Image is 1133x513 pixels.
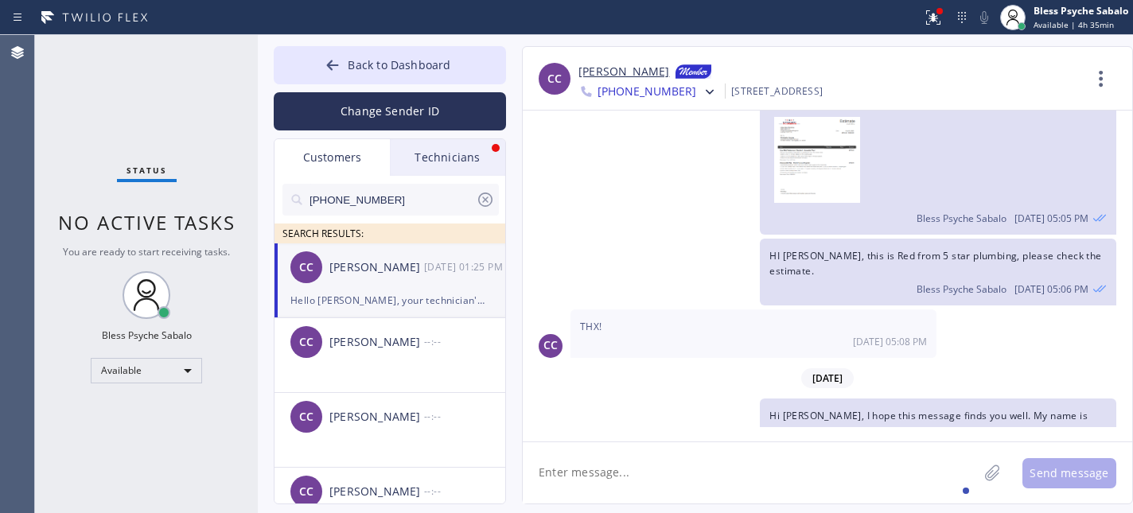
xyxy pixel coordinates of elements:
div: --:-- [424,407,507,426]
div: Bless Psyche Sabalo [102,328,192,342]
div: --:-- [424,332,507,351]
a: [PERSON_NAME] [578,63,669,82]
span: CC [543,336,558,355]
span: Bless Psyche Sabalo [917,282,1006,296]
span: [DATE] 05:08 PM [853,335,927,348]
span: CC [299,408,313,426]
span: You are ready to start receiving tasks. [63,245,230,258]
div: [PERSON_NAME] [329,408,424,426]
div: Technicians [390,139,505,176]
div: Bless Psyche Sabalo [1034,4,1128,17]
span: CC [299,333,313,352]
span: [DATE] 05:05 PM [1014,212,1088,225]
div: [PERSON_NAME] [329,258,424,277]
span: Status [127,165,167,176]
div: [PERSON_NAME] [329,333,424,352]
span: CC [299,258,313,277]
div: [STREET_ADDRESS] [731,82,823,100]
div: --:-- [424,482,507,500]
div: Hello [PERSON_NAME], your technician's ETA is between even 12-12:30PM [290,291,489,309]
button: Mute [973,6,995,29]
span: HI [PERSON_NAME], this is Red from 5 star plumbing, please check the estimate. [769,249,1101,278]
input: Search [308,184,476,216]
div: [PERSON_NAME] [329,483,424,501]
button: Back to Dashboard [274,46,506,84]
span: Available | 4h 35min [1034,19,1114,30]
div: Available [91,358,202,383]
div: 08/18/2025 9:08 AM [570,309,936,357]
span: CC [299,483,313,501]
span: Back to Dashboard [348,57,450,72]
span: THX! [580,320,602,333]
button: Send message [1022,458,1116,488]
div: 08/18/2025 9:06 AM [760,239,1116,305]
span: [PHONE_NUMBER] [598,84,696,103]
div: Customers [274,139,390,176]
button: Change Sender ID [274,92,506,130]
div: 08/18/2025 9:05 AM [760,103,1116,235]
img: 2e713ab5-3710-4747-9a39-f6d0432e9f7f.png [774,117,860,212]
span: No active tasks [58,209,236,235]
span: SEARCH RESULTS: [282,227,364,240]
span: [DATE] [801,368,854,388]
div: 10/10/2025 9:25 AM [424,258,507,276]
span: Bless Psyche Sabalo [917,212,1006,225]
span: CC [547,70,562,88]
span: [DATE] 05:06 PM [1014,282,1088,296]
